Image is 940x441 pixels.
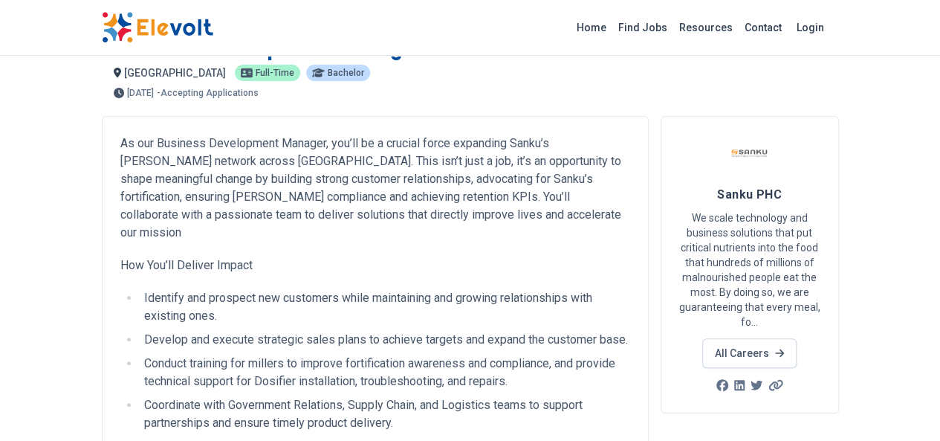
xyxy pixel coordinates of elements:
span: [DATE] [127,88,154,97]
li: Conduct training for millers to improve fortification awareness and compliance, and provide techn... [140,355,630,390]
p: - Accepting Applications [157,88,259,97]
iframe: Chat Widget [866,370,940,441]
a: Home [571,16,612,39]
img: Elevolt [102,12,213,43]
span: [GEOGRAPHIC_DATA] [124,67,226,79]
p: How You’ll Deliver Impact [120,257,630,274]
a: Contact [739,16,788,39]
li: Identify and prospect new customers while maintaining and growing relationships with existing ones. [140,289,630,325]
a: All Careers [702,338,797,368]
p: As our Business Development Manager, you’ll be a crucial force expanding Sanku’s [PERSON_NAME] ne... [120,135,630,242]
span: Sanku PHC [717,187,782,202]
li: Coordinate with Government Relations, Supply Chain, and Logistics teams to support partnerships a... [140,396,630,432]
li: Develop and execute strategic sales plans to achieve targets and expand the customer base. [140,331,630,349]
img: Sanku PHC [731,135,768,172]
a: Find Jobs [612,16,673,39]
a: Resources [673,16,739,39]
span: Full-time [256,68,294,77]
p: We scale technology and business solutions that put critical nutrients into the food that hundred... [679,210,820,329]
span: Bachelor [328,68,364,77]
a: Login [788,13,833,42]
